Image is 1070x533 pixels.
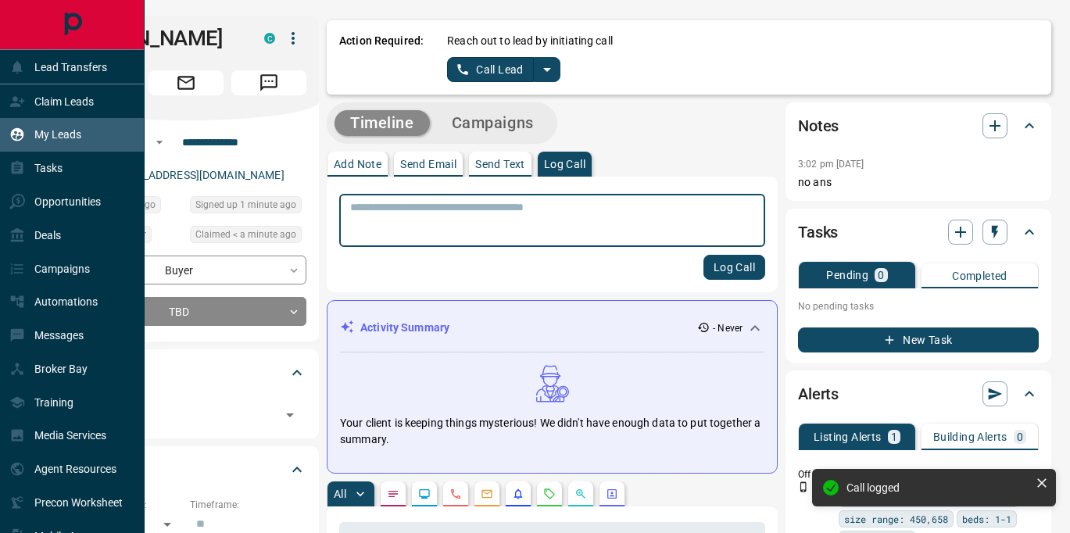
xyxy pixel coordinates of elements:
[481,488,493,500] svg: Emails
[190,226,306,248] div: Sat Aug 16 2025
[798,481,809,492] svg: Push Notification Only
[606,488,618,500] svg: Agent Actions
[190,498,306,512] p: Timeframe:
[798,159,864,170] p: 3:02 pm [DATE]
[703,255,765,280] button: Log Call
[544,159,585,170] p: Log Call
[339,33,424,82] p: Action Required:
[543,488,556,500] svg: Requests
[66,26,241,51] h1: [PERSON_NAME]
[66,297,306,326] div: TBD
[798,107,1039,145] div: Notes
[195,227,296,242] span: Claimed < a minute ago
[66,256,306,284] div: Buyer
[418,488,431,500] svg: Lead Browsing Activity
[231,70,306,95] span: Message
[264,33,275,44] div: condos.ca
[150,133,169,152] button: Open
[447,57,534,82] button: Call Lead
[952,270,1007,281] p: Completed
[814,431,882,442] p: Listing Alerts
[798,213,1039,251] div: Tasks
[878,270,884,281] p: 0
[279,404,301,426] button: Open
[387,488,399,500] svg: Notes
[798,327,1039,352] button: New Task
[798,113,839,138] h2: Notes
[190,196,306,218] div: Sat Aug 16 2025
[66,354,306,392] div: Tags
[335,110,430,136] button: Timeline
[798,467,829,481] p: Off
[66,451,306,488] div: Criteria
[436,110,549,136] button: Campaigns
[334,159,381,170] p: Add Note
[149,70,224,95] span: Email
[933,431,1007,442] p: Building Alerts
[1017,431,1023,442] p: 0
[798,375,1039,413] div: Alerts
[891,431,897,442] p: 1
[449,488,462,500] svg: Calls
[512,488,524,500] svg: Listing Alerts
[334,488,346,499] p: All
[340,415,764,448] p: Your client is keeping things mysterious! We didn't have enough data to put together a summary.
[713,321,743,335] p: - Never
[195,197,296,213] span: Signed up 1 minute ago
[574,488,587,500] svg: Opportunities
[400,159,456,170] p: Send Email
[340,313,764,342] div: Activity Summary- Never
[846,481,1029,494] div: Call logged
[798,220,838,245] h2: Tasks
[447,57,560,82] div: split button
[798,174,1039,191] p: no ans
[826,270,868,281] p: Pending
[798,381,839,406] h2: Alerts
[360,320,449,336] p: Activity Summary
[798,295,1039,318] p: No pending tasks
[108,169,284,181] a: [EMAIL_ADDRESS][DOMAIN_NAME]
[475,159,525,170] p: Send Text
[447,33,613,49] p: Reach out to lead by initiating call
